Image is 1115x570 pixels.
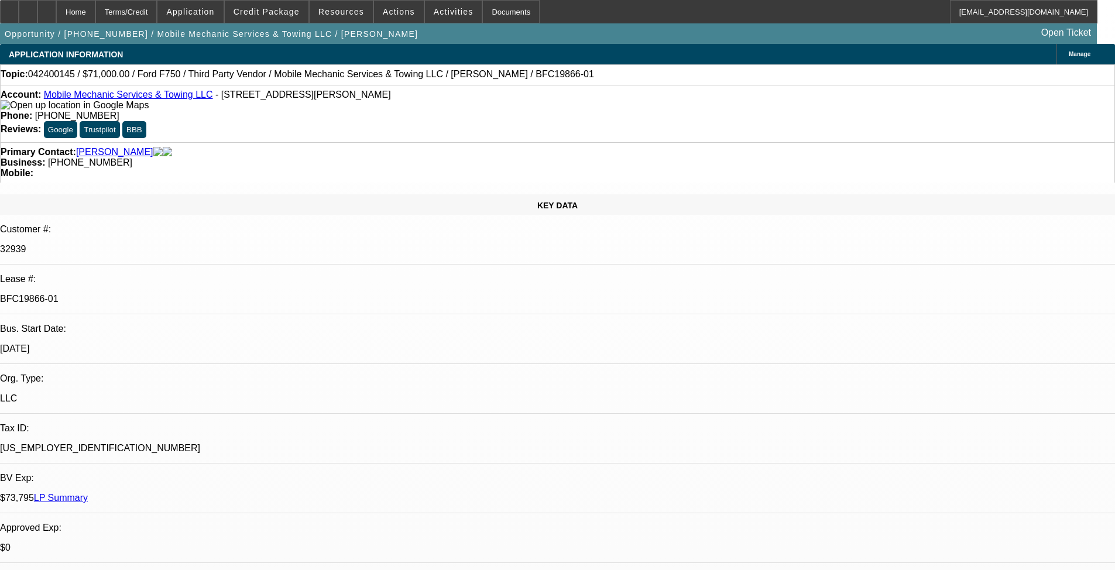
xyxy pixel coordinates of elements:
[537,201,578,210] span: KEY DATA
[215,90,391,99] span: - [STREET_ADDRESS][PERSON_NAME]
[318,7,364,16] span: Resources
[34,493,88,503] a: LP Summary
[1,69,28,80] strong: Topic:
[44,90,213,99] a: Mobile Mechanic Services & Towing LLC
[76,147,153,157] a: [PERSON_NAME]
[48,157,132,167] span: [PHONE_NUMBER]
[166,7,214,16] span: Application
[1,100,149,111] img: Open up location in Google Maps
[1,157,45,167] strong: Business:
[5,29,418,39] span: Opportunity / [PHONE_NUMBER] / Mobile Mechanic Services & Towing LLC / [PERSON_NAME]
[310,1,373,23] button: Resources
[1,124,41,134] strong: Reviews:
[28,69,594,80] span: 042400145 / $71,000.00 / Ford F750 / Third Party Vendor / Mobile Mechanic Services & Towing LLC /...
[383,7,415,16] span: Actions
[425,1,482,23] button: Activities
[1,168,33,178] strong: Mobile:
[374,1,424,23] button: Actions
[1,90,41,99] strong: Account:
[157,1,223,23] button: Application
[1037,23,1096,43] a: Open Ticket
[122,121,146,138] button: BBB
[434,7,474,16] span: Activities
[44,121,77,138] button: Google
[35,111,119,121] span: [PHONE_NUMBER]
[153,147,163,157] img: facebook-icon.png
[234,7,300,16] span: Credit Package
[80,121,119,138] button: Trustpilot
[225,1,308,23] button: Credit Package
[1,147,76,157] strong: Primary Contact:
[1069,51,1090,57] span: Manage
[1,100,149,110] a: View Google Maps
[1,111,32,121] strong: Phone:
[163,147,172,157] img: linkedin-icon.png
[9,50,123,59] span: APPLICATION INFORMATION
